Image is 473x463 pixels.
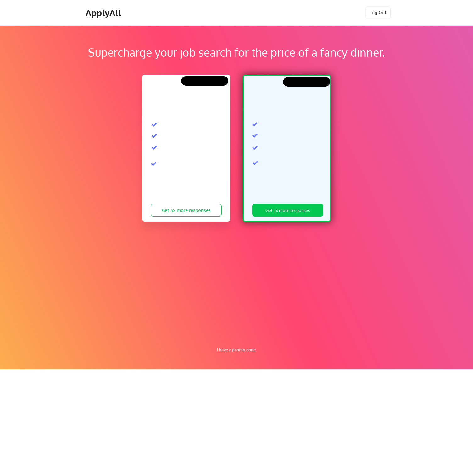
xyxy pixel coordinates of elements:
button: Get 3x more responses [151,204,222,217]
button: I have a promo code [213,346,259,353]
button: Log Out [365,6,391,19]
div: ApplyAll [86,8,123,18]
div: Supercharge your job search for the price of a fancy dinner. [40,44,433,61]
button: Get 5x more responses [252,204,323,217]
